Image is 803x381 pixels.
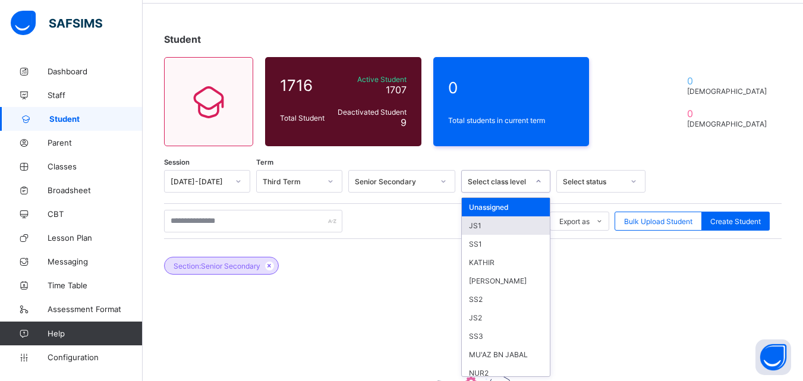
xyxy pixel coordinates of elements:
[462,235,550,253] div: SS1
[462,345,550,364] div: MU'AZ BN JABAL
[174,262,260,270] span: Section: Senior Secondary
[49,114,143,124] span: Student
[386,84,407,96] span: 1707
[48,185,143,195] span: Broadsheet
[280,76,329,95] span: 1716
[335,108,407,116] span: Deactivated Student
[48,138,143,147] span: Parent
[48,162,143,171] span: Classes
[755,339,791,375] button: Open asap
[448,116,575,125] span: Total students in current term
[462,272,550,290] div: [PERSON_NAME]
[171,177,228,186] div: [DATE]-[DATE]
[462,290,550,308] div: SS2
[164,158,190,166] span: Session
[335,75,407,84] span: Active Student
[11,11,102,36] img: safsims
[687,75,767,87] span: 0
[462,253,550,272] div: KATHIR
[164,33,201,45] span: Student
[48,67,143,76] span: Dashboard
[355,177,433,186] div: Senior Secondary
[48,233,143,243] span: Lesson Plan
[48,281,143,290] span: Time Table
[710,217,761,226] span: Create Student
[277,111,332,125] div: Total Student
[48,209,143,219] span: CBT
[448,78,575,97] span: 0
[48,257,143,266] span: Messaging
[48,90,143,100] span: Staff
[687,108,767,119] span: 0
[48,304,143,314] span: Assessment Format
[462,327,550,345] div: SS3
[401,116,407,128] span: 9
[559,217,590,226] span: Export as
[48,329,142,338] span: Help
[624,217,692,226] span: Bulk Upload Student
[263,177,320,186] div: Third Term
[256,158,273,166] span: Term
[563,177,623,186] div: Select status
[48,352,142,362] span: Configuration
[468,177,528,186] div: Select class level
[687,119,767,128] span: [DEMOGRAPHIC_DATA]
[462,216,550,235] div: JS1
[687,87,767,96] span: [DEMOGRAPHIC_DATA]
[462,308,550,327] div: JS2
[462,198,550,216] div: Unassigned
